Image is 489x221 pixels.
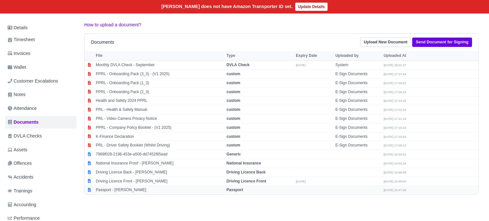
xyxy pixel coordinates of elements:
[334,105,382,114] td: E-Sign Documents
[226,116,240,121] strong: custom
[226,81,240,85] strong: custom
[294,51,334,61] th: Expiry Date
[226,90,240,94] strong: custom
[94,78,225,87] td: PPRL - Onboarding Pack (1_3)
[226,125,240,130] strong: custom
[384,135,406,138] small: [DATE] 17:15:53
[5,33,77,46] a: Timesheet
[8,105,37,112] span: Attendance
[334,87,382,96] td: E-Sign Documents
[94,159,225,168] td: National Insurance Proof - [PERSON_NAME]
[384,153,406,156] small: [DATE] 16:59:52
[334,141,382,150] td: E-Sign Documents
[384,117,406,120] small: [DATE] 17:21:19
[334,96,382,105] td: E-Sign Documents
[8,50,30,57] span: Invoices
[94,61,225,70] td: Monthly DVLA Check - September
[384,81,406,85] small: [DATE] 17:26:51
[384,180,406,183] small: [DATE] 16:48:00
[94,105,225,114] td: PRL - Health & Safety Manual
[8,187,32,195] span: Trainings
[5,88,77,101] a: Notes
[91,40,114,45] h6: Documents
[8,36,35,43] span: Timesheet
[94,177,225,186] td: Driving Licence Front - [PERSON_NAME]
[8,77,58,85] span: Customer Escalations
[94,186,225,194] td: Passport - [PERSON_NAME]
[94,114,225,123] td: PRL - Video Camera Privacy Notice
[384,188,406,192] small: [DATE] 16:47:36
[84,22,141,27] a: How to upload a document?
[5,157,77,170] a: Offences
[8,160,32,167] span: Offences
[226,161,261,165] strong: National Insurance
[382,51,430,61] th: Uploaded At
[94,51,225,61] th: File
[334,123,382,132] td: E-Sign Documents
[334,132,382,141] td: E-Sign Documents
[226,63,249,67] strong: DVLA Check
[384,63,406,67] small: [DATE] 18:01:27
[5,185,77,197] a: Trainings
[226,179,266,183] strong: Driving Licence Front
[8,201,36,208] span: Accounting
[8,146,27,154] span: Assets
[94,150,225,159] td: 7969f028-2198-453e-a506-dd7452f85ead
[334,70,382,79] td: E-Sign Documents
[5,47,77,60] a: Invoices
[5,130,77,142] a: DVLA Checks
[384,90,406,94] small: [DATE] 17:26:15
[94,123,225,132] td: PPRL - Company Policy Booklet - (V1 2025)
[384,162,406,165] small: [DATE] 16:54:24
[457,190,489,221] iframe: Chat Widget
[412,38,472,47] a: Send Document for Signing
[94,96,225,105] td: Health and Safety 2024 PPRL
[8,91,25,98] span: Notes
[8,119,39,126] span: Documents
[5,75,77,87] a: Customer Escalations
[226,134,240,139] strong: custom
[5,116,77,128] a: Documents
[334,61,382,70] td: System
[94,141,225,150] td: PRL - Driver Safety Booklet (Whilst Driving)
[5,199,77,211] a: Accounting
[384,99,406,102] small: [DATE] 17:24:25
[226,98,240,103] strong: custom
[384,171,406,174] small: [DATE] 16:48:59
[384,72,406,76] small: [DATE] 17:27:44
[226,170,265,174] strong: Driving Licence Back
[94,132,225,141] td: K-Finance Declaration
[384,144,406,147] small: [DATE] 17:08:13
[384,126,406,129] small: [DATE] 17:16:23
[8,64,26,71] span: Wallet
[5,61,77,74] a: Wallet
[296,63,305,67] small: [DATE]
[226,152,241,156] strong: Generic
[8,173,33,181] span: Accidents
[94,70,225,79] td: PPRL - Onboarding Pack (3_3) - (V1 2025)
[94,168,225,177] td: Driving Licence Back - [PERSON_NAME]
[225,51,294,61] th: Type
[226,143,240,147] strong: custom
[295,3,328,11] a: Update Details
[226,188,243,192] strong: Passport
[226,107,240,112] strong: custom
[296,180,305,183] small: [DATE]
[5,22,77,34] a: Details
[8,132,42,140] span: DVLA Checks
[334,51,382,61] th: Uploaded by
[226,72,240,76] strong: custom
[334,78,382,87] td: E-Sign Documents
[360,38,411,47] a: Upload New Document
[5,144,77,156] a: Assets
[5,102,77,115] a: Attendance
[334,114,382,123] td: E-Sign Documents
[5,171,77,183] a: Accidents
[94,87,225,96] td: PPRL - Onboarding Pack (2_3)
[384,108,406,111] small: [DATE] 17:22:23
